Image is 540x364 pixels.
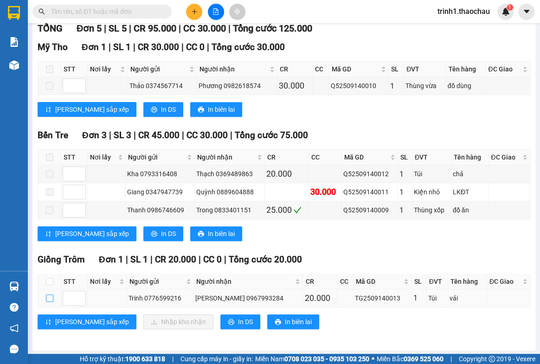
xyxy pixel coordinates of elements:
[265,150,309,165] th: CR
[114,130,131,140] span: SL 3
[430,6,497,17] span: trinh1.thaochau
[522,7,531,16] span: caret-down
[8,6,20,20] img: logo-vxr
[130,64,187,74] span: Người gửi
[405,81,444,91] div: Thùng vừa
[90,276,117,287] span: Nơi lấy
[9,60,19,70] img: warehouse-icon
[453,169,487,179] div: chả
[198,106,204,114] span: printer
[230,130,232,140] span: |
[186,4,202,20] button: plus
[343,205,396,215] div: Q52509140009
[172,354,174,364] span: |
[199,254,201,265] span: |
[331,64,379,74] span: Mã GD
[229,254,302,265] span: Tổng cước 20.000
[279,79,311,92] div: 30.000
[448,81,484,91] div: đồ dùng
[90,152,116,162] span: Nơi lấy
[186,42,205,52] span: CC 0
[266,167,307,180] div: 20.000
[99,254,123,265] span: Đơn 1
[448,274,487,289] th: Tên hàng
[446,62,486,77] th: Tên hàng
[343,187,396,197] div: Q52509140011
[196,187,263,197] div: Quỳnh 0889604888
[277,62,313,77] th: CR
[38,226,136,241] button: sort-ascending[PERSON_NAME] sắp xếp
[413,292,424,304] div: 1
[45,106,51,114] span: sort-ascending
[207,42,209,52] span: |
[143,226,183,241] button: printerIn DS
[507,4,513,11] sup: 1
[203,254,222,265] span: CC 0
[255,354,369,364] span: Miền Nam
[275,319,281,326] span: printer
[212,42,285,52] span: Tổng cước 30.000
[151,106,157,114] span: printer
[10,345,19,353] span: message
[61,274,88,289] th: STT
[77,23,101,34] span: Đơn 5
[266,204,307,217] div: 25.000
[343,169,396,179] div: Q52509140012
[414,169,450,179] div: Túi
[228,319,234,326] span: printer
[377,354,444,364] span: Miền Bắc
[138,130,180,140] span: CR 45.000
[220,314,260,329] button: printerIn DS
[38,102,136,117] button: sort-ascending[PERSON_NAME] sắp xếp
[453,205,487,215] div: đồ ăn
[310,185,340,198] div: 30.000
[412,150,451,165] th: ĐVT
[109,130,111,140] span: |
[451,150,489,165] th: Tên hàng
[55,104,129,115] span: [PERSON_NAME] sắp xếp
[103,23,106,34] span: |
[51,6,161,17] input: Tìm tên, số ĐT hoặc mã đơn
[414,205,450,215] div: Thùng xốp
[293,206,302,214] span: check
[126,254,128,265] span: |
[38,314,136,329] button: sort-ascending[PERSON_NAME] sắp xếp
[450,293,485,303] div: vải
[186,130,228,140] span: CC 30.000
[113,42,131,52] span: SL 1
[143,102,183,117] button: printerIn DS
[127,187,193,197] div: Giang 0347947739
[450,354,452,364] span: |
[313,62,329,77] th: CC
[82,130,107,140] span: Đơn 3
[38,42,68,52] span: Mỹ Tho
[212,8,219,15] span: file-add
[284,355,369,363] strong: 0708 023 035 - 0935 103 250
[134,130,136,140] span: |
[309,150,342,165] th: CC
[228,23,230,34] span: |
[61,62,88,77] th: STT
[82,42,106,52] span: Đơn 1
[183,23,225,34] span: CC 30.000
[196,276,293,287] span: Người nhận
[501,7,510,16] img: icon-new-feature
[235,130,308,140] span: Tổng cước 75.000
[190,226,242,241] button: printerIn biên lai
[399,168,411,180] div: 1
[199,81,276,91] div: Phương 0982618574
[150,254,153,265] span: |
[389,62,404,77] th: SL
[9,281,19,291] img: warehouse-icon
[10,303,19,312] span: question-circle
[354,289,411,307] td: TG2509140013
[224,254,226,265] span: |
[304,292,335,305] div: 20.000
[127,169,193,179] div: Kha 0793316408
[130,254,148,265] span: SL 1
[399,204,411,216] div: 1
[9,37,19,47] img: solution-icon
[208,104,235,115] span: In biên lai
[10,324,19,332] span: notification
[138,42,179,52] span: CR 30.000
